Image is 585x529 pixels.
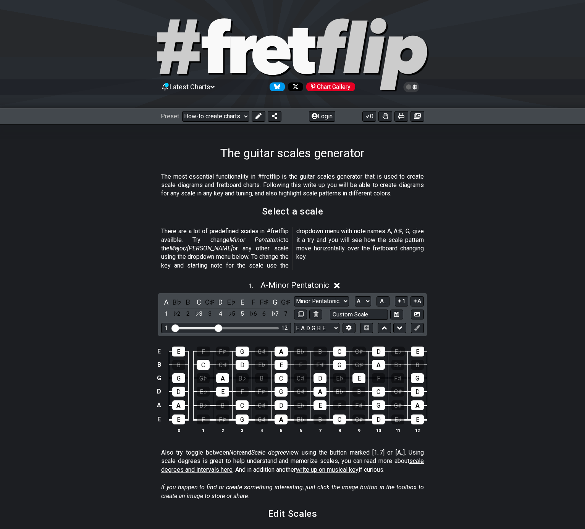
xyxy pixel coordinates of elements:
[161,113,179,120] span: Preset
[372,347,385,356] div: D
[260,281,329,290] span: A - Minor Pentatonic
[161,309,171,319] div: toggle scale degree
[255,414,268,424] div: G♯
[333,400,346,410] div: F
[333,347,346,356] div: C
[205,297,215,307] div: toggle pitch class
[314,400,326,410] div: E
[411,323,424,333] button: First click edit preset to enable marker editing
[220,146,365,160] h1: The guitar scales generator
[271,426,291,434] th: 5
[197,414,210,424] div: F
[197,387,210,397] div: E♭
[155,412,164,427] td: E
[360,323,373,333] button: Toggle horizontal chord view
[294,400,307,410] div: E♭
[216,347,229,356] div: F♯
[229,449,242,456] em: Note
[411,310,424,320] button: Create Image
[314,360,326,370] div: F♯
[226,309,236,319] div: toggle scale degree
[352,400,365,410] div: F♯
[333,373,346,383] div: E♭
[391,414,404,424] div: E♭
[314,387,326,397] div: A
[390,310,403,320] button: Store user defined scale
[205,309,215,319] div: toggle scale degree
[251,449,286,456] em: Scale degree
[236,400,249,410] div: C
[194,297,204,307] div: toggle pitch class
[296,466,359,473] span: write up on musical key
[238,297,247,307] div: toggle pitch class
[169,426,188,434] th: 0
[294,360,307,370] div: F
[155,358,164,371] td: B
[229,236,283,244] em: Minor Pentatonic
[395,296,408,306] button: 1
[378,111,392,122] button: Toggle Dexterity for all fretkits
[255,347,268,356] div: G♯
[378,323,391,333] button: Move up
[294,387,307,397] div: G♯
[161,173,424,198] p: The most essential functionality in #fretflip is the guitar scales generator that is used to crea...
[259,297,269,307] div: toggle pitch class
[238,309,247,319] div: toggle scale degree
[249,282,260,290] span: 1 .
[275,360,288,370] div: E
[306,82,355,91] div: Chart Gallery
[252,111,265,122] button: Edit Preset
[275,373,288,383] div: C
[155,385,164,398] td: D
[252,426,271,434] th: 4
[226,297,236,307] div: toggle pitch class
[380,298,386,305] span: A..
[343,323,356,333] button: Edit Tuning
[333,414,346,424] div: C
[391,400,404,410] div: G♯
[281,309,291,319] div: toggle scale degree
[281,297,291,307] div: toggle pitch class
[309,310,322,320] button: Delete
[182,111,249,122] select: Preset
[362,111,376,122] button: 0
[236,360,249,370] div: D
[216,387,229,397] div: E
[259,309,269,319] div: toggle scale degree
[268,510,317,518] h2: Edit Scales
[197,373,210,383] div: G♯
[183,297,193,307] div: toggle pitch class
[275,400,288,410] div: D
[372,360,385,370] div: A
[161,297,171,307] div: toggle pitch class
[391,360,404,370] div: B♭
[294,310,307,320] button: Copy
[197,400,210,410] div: B♭
[216,373,229,383] div: A
[172,373,185,383] div: G
[172,387,185,397] div: D
[391,347,405,356] div: E♭
[161,323,291,333] div: Visible fret range
[248,297,258,307] div: toggle pitch class
[411,347,424,356] div: E
[155,398,164,413] td: A
[314,347,327,356] div: B
[262,207,323,216] h2: Select a scale
[270,309,280,319] div: toggle scale degree
[333,387,346,397] div: B♭
[155,371,164,385] td: G
[372,400,385,410] div: G
[408,426,427,434] th: 12
[352,360,365,370] div: G♯
[170,245,233,252] em: Major/[PERSON_NAME]
[314,414,326,424] div: B
[314,373,326,383] div: D
[216,309,226,319] div: toggle scale degree
[236,414,249,424] div: G
[172,400,185,410] div: A
[411,400,424,410] div: A
[294,414,307,424] div: B♭
[268,111,281,122] button: Share Preset
[377,296,389,306] button: A..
